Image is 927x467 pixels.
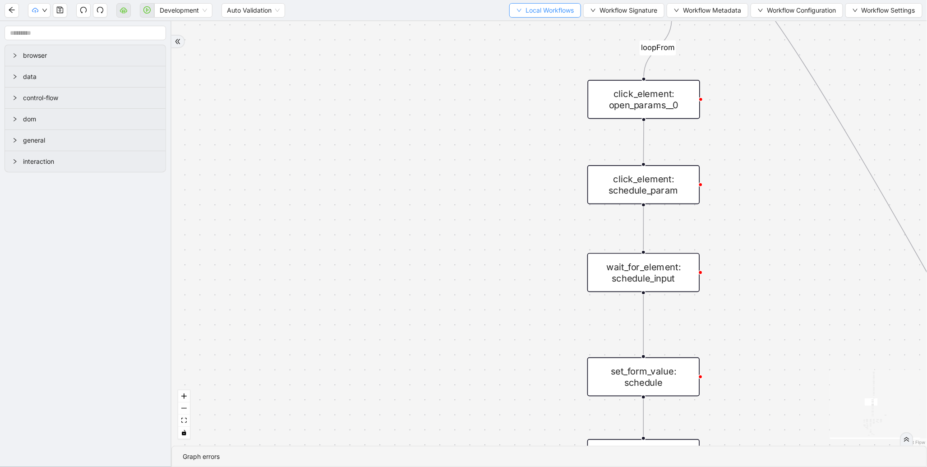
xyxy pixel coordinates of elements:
[5,151,166,172] div: interaction
[23,72,158,82] span: data
[23,93,158,103] span: control-flow
[178,415,190,427] button: fit view
[5,109,166,129] div: dom
[751,3,843,18] button: downWorkflow Configuration
[517,8,522,13] span: down
[845,3,922,18] button: downWorkflow Settings
[97,6,104,14] span: redo
[853,8,858,13] span: down
[93,3,107,18] button: redo
[32,7,38,14] span: cloud-upload
[120,6,127,14] span: cloud-server
[588,80,700,119] div: click_element: open_params__0
[12,159,18,164] span: right
[600,5,657,15] span: Workflow Signature
[5,130,166,151] div: general
[12,53,18,58] span: right
[178,427,190,439] button: toggle interactivity
[12,74,18,79] span: right
[640,19,676,77] g: Edge from while_loop: schedule to click_element: open_params__0
[12,95,18,101] span: right
[587,357,700,396] div: set_form_value: schedule
[175,38,181,45] span: double-right
[590,8,596,13] span: down
[667,3,748,18] button: downWorkflow Metadata
[183,452,916,462] div: Graph errors
[8,6,15,14] span: arrow-left
[12,116,18,122] span: right
[80,6,87,14] span: undo
[23,157,158,166] span: interaction
[178,390,190,402] button: zoom in
[23,114,158,124] span: dom
[53,3,67,18] button: save
[5,88,166,108] div: control-flow
[56,6,64,14] span: save
[758,8,763,13] span: down
[23,51,158,60] span: browser
[5,66,166,87] div: data
[587,253,700,292] div: wait_for_element: schedule_input
[760,28,779,46] span: plus-circle
[683,5,741,15] span: Workflow Metadata
[23,135,158,145] span: general
[76,3,91,18] button: undo
[767,5,836,15] span: Workflow Configuration
[116,3,131,18] button: cloud-server
[12,138,18,143] span: right
[5,45,166,66] div: browser
[583,3,664,18] button: downWorkflow Signature
[42,8,47,13] span: down
[5,3,19,18] button: arrow-left
[904,436,910,443] span: double-right
[862,5,915,15] span: Workflow Settings
[587,165,700,204] div: click_element: schedule_param
[674,8,679,13] span: down
[160,4,207,17] span: Development
[227,4,280,17] span: Auto Validation
[902,439,926,445] a: React Flow attribution
[28,3,51,18] button: cloud-uploaddown
[509,3,581,18] button: downLocal Workflows
[178,402,190,415] button: zoom out
[526,5,574,15] span: Local Workflows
